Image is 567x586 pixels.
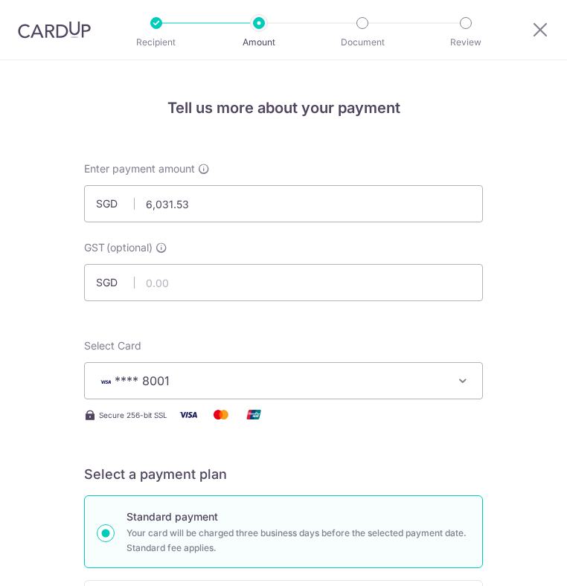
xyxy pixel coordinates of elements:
[84,339,141,352] span: translation missing: en.payables.payment_networks.credit_card.summary.labels.select_card
[126,526,470,556] p: Your card will be charged three business days before the selected payment date. Standard fee appl...
[96,196,135,211] span: SGD
[84,264,483,301] input: 0.00
[18,21,91,39] img: CardUp
[126,35,186,50] p: Recipient
[97,376,115,387] img: VISA
[96,275,135,290] span: SGD
[106,240,153,255] span: (optional)
[333,35,392,50] p: Document
[99,409,167,421] span: Secure 256-bit SSL
[84,96,483,120] h4: Tell us more about your payment
[436,35,496,50] p: Review
[206,405,236,424] img: Mastercard
[126,508,470,526] p: Standard payment
[229,35,289,50] p: Amount
[239,405,269,424] img: Union Pay
[84,185,483,222] input: 0.00
[84,466,483,483] h5: Select a payment plan
[173,405,203,424] img: Visa
[84,240,105,255] span: GST
[84,161,195,176] span: Enter payment amount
